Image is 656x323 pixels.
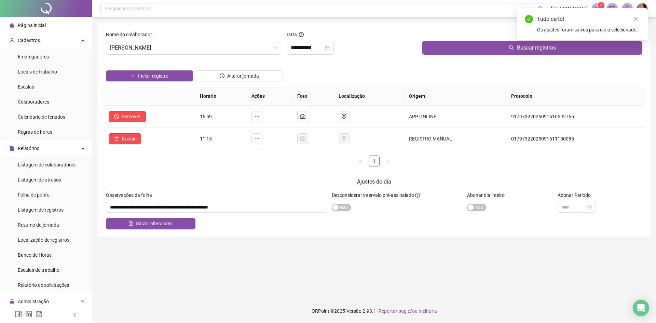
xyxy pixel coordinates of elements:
th: Horário [194,87,246,106]
span: Resumo da jornada [18,222,59,228]
span: camera [300,114,305,119]
span: Desconsiderar intervalo pré-assinalado [332,192,414,198]
span: delete [114,136,119,141]
li: Página anterior [355,156,366,166]
button: Salvar alterações [106,218,195,229]
label: Abonar dia inteiro [467,191,509,199]
span: user-add [10,38,14,43]
span: facebook [15,311,22,318]
button: Alterar jornada [196,70,283,81]
td: REGISTRO MANUAL [404,128,506,150]
th: Ações [246,87,292,106]
span: lock [10,299,14,304]
a: Close [632,15,640,23]
span: Excluir [122,135,136,143]
span: check-circle [525,15,533,23]
span: Buscar registros [517,44,556,52]
span: JOSIANE MARTINS COSTA [110,41,277,54]
span: instagram [36,311,42,318]
span: 16:59 [200,114,212,119]
span: Banco de Horas [18,252,52,258]
span: question-circle [299,32,304,37]
td: 01797322025091611150085 [506,128,645,150]
span: Cadastros [18,38,40,43]
span: Remover [122,113,140,120]
footer: QRPoint © 2025 - 2.93.1 - [92,299,656,323]
span: Empregadores [18,54,49,59]
span: Escalas [18,84,34,90]
span: Relatório de solicitações [18,282,69,288]
span: close [633,16,638,21]
li: 1 [369,156,380,166]
a: Alterar jornada [196,74,283,79]
span: [PERSON_NAME] [551,5,588,12]
button: Remover [109,111,146,122]
a: 1 [369,156,379,166]
span: Data [287,32,297,37]
span: Salvar alterações [136,220,173,227]
span: ellipsis [254,114,260,119]
span: save [128,221,133,226]
th: Foto [292,87,333,106]
span: Colaboradores [18,99,49,105]
button: left [355,156,366,166]
span: environment [341,114,347,119]
button: right [382,156,393,166]
span: 11:15 [200,136,212,142]
span: Regras de horas [18,129,52,135]
sup: 1 [598,2,604,9]
span: file [10,146,14,151]
label: Observações da folha [106,191,156,199]
th: Protocolo [506,87,645,106]
span: Relatórios [18,146,39,151]
button: Buscar registros [422,41,642,55]
span: linkedin [25,311,32,318]
span: Listagem de registros [18,207,64,213]
span: search [509,45,514,51]
span: Folha de ponto [18,192,50,198]
span: home [10,23,14,28]
span: clock-circle [220,73,224,78]
span: left [72,312,77,317]
span: bell [624,5,630,12]
span: info-circle [415,193,420,198]
span: stop [114,114,119,119]
th: Localização [333,87,404,106]
th: Origem [404,87,506,106]
span: Calendário de feriados [18,114,65,120]
label: Nome do colaborador [106,31,156,38]
span: Locais de trabalho [18,69,57,75]
span: mail [609,5,615,12]
div: Tudo certo! [537,15,640,23]
span: notification [594,5,600,12]
span: search [538,6,543,11]
span: Listagem de atrasos [18,177,61,183]
span: Localização de registros [18,237,69,243]
span: Listagem de colaboradores [18,162,76,167]
span: 1 [600,3,602,8]
div: Os ajustes foram salvos para o dia selecionado. [537,26,640,33]
li: Próxima página [382,156,393,166]
td: APP ONLINE [404,106,506,128]
button: Excluir [109,133,141,144]
span: Incluir registro [138,72,168,80]
span: Reportar bug e/ou melhoria [379,308,437,314]
span: plus [131,73,135,78]
span: Escalas de trabalho [18,267,59,273]
span: Versão [346,308,361,314]
span: Alterar jornada [227,72,259,80]
span: Ajustes do dia [357,178,391,185]
td: 91797322025091616592765 [506,106,645,128]
div: Open Intercom Messenger [633,300,649,316]
label: Abonar Período [558,191,595,199]
span: right [386,159,390,163]
span: Página inicial [18,23,46,28]
span: left [358,159,363,163]
span: ellipsis [254,136,260,142]
img: 81251 [637,3,647,14]
span: Administração [18,299,49,304]
button: Incluir registro [106,70,193,81]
